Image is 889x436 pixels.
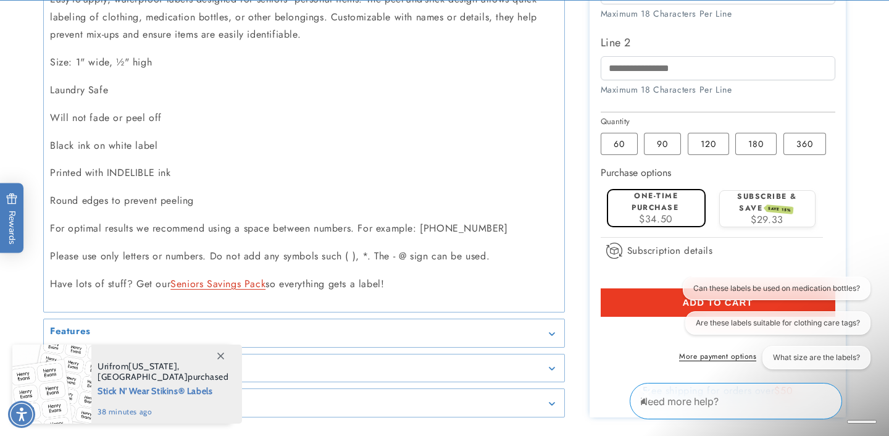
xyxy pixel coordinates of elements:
[50,137,558,155] p: Black ink on white label
[98,382,229,398] span: Stick N' Wear Stikins® Labels
[50,275,558,293] p: Have lots of stuff? Get our so everything gets a label!
[688,133,729,155] label: 120
[783,133,826,155] label: 360
[50,192,558,210] p: Round edges to prevent peeling
[44,389,564,417] summary: Inclusive assortment
[128,361,177,372] span: [US_STATE]
[639,212,673,226] span: $34.50
[98,361,229,382] span: from , purchased
[50,109,558,127] p: Will not fade or peel off
[98,371,188,382] span: [GEOGRAPHIC_DATA]
[668,277,877,380] iframe: Gorgias live chat conversation starters
[735,133,777,155] label: 180
[601,33,835,52] label: Line 2
[751,212,783,227] span: $29.33
[50,82,558,99] p: Laundry Safe
[50,220,558,238] p: For optimal results we recommend using a space between numbers. For example: [PHONE_NUMBER]
[170,277,265,291] a: Seniors Savings Pack
[601,133,638,155] label: 60
[627,243,713,258] span: Subscription details
[98,361,109,372] span: Uri
[6,193,18,245] span: Rewards
[50,248,558,266] p: Please use only letters or numbers. Do not add any symbols such ( ), *. The - @ sign can be used.
[44,354,564,382] summary: Details
[601,83,835,96] div: Maximum 18 Characters Per Line
[630,378,877,424] iframe: Gorgias Floating Chat
[44,319,564,347] summary: Features
[50,54,558,72] p: Size: 1" wide, ½" high
[601,115,632,128] legend: Quantity
[632,190,678,213] label: One-time purchase
[98,406,229,417] span: 38 minutes ago
[601,166,671,180] label: Purchase options
[8,401,35,428] div: Accessibility Menu
[601,384,835,396] div: Free shipping for orders over
[601,288,835,317] button: Add to cart
[601,7,835,20] div: Maximum 18 Characters Per Line
[737,191,797,214] label: Subscribe & save
[601,350,835,361] a: More payment options
[766,204,794,214] span: SAVE 15%
[50,325,91,338] h2: Features
[50,164,558,182] p: Printed with INDELIBLE ink
[644,133,681,155] label: 90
